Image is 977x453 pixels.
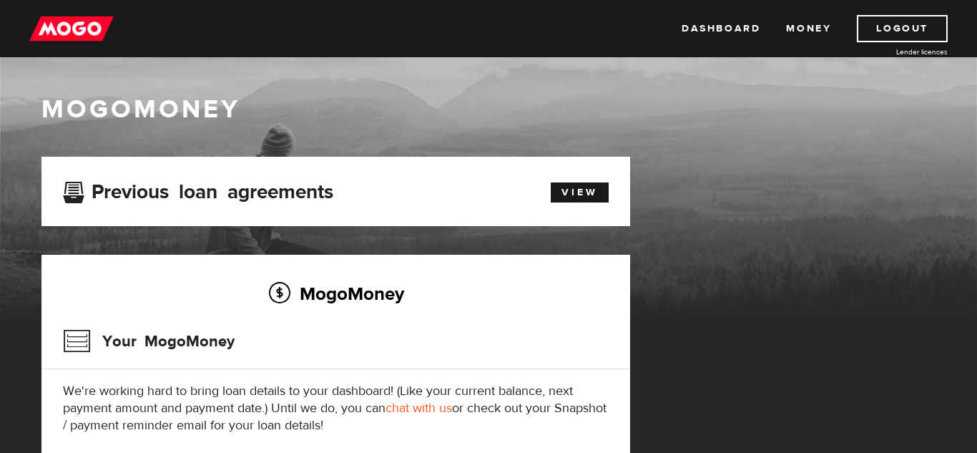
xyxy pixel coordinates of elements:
[857,15,948,42] a: Logout
[682,15,760,42] a: Dashboard
[63,180,333,199] h3: Previous loan agreements
[63,383,609,434] p: We're working hard to bring loan details to your dashboard! (Like your current balance, next paym...
[63,278,609,308] h2: MogoMoney
[551,182,609,203] a: View
[29,15,114,42] img: mogo_logo-11ee424be714fa7cbb0f0f49df9e16ec.png
[41,94,936,125] h1: MogoMoney
[63,323,235,360] h3: Your MogoMoney
[840,47,948,57] a: Lender licences
[386,400,452,417] a: chat with us
[786,15,831,42] a: Money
